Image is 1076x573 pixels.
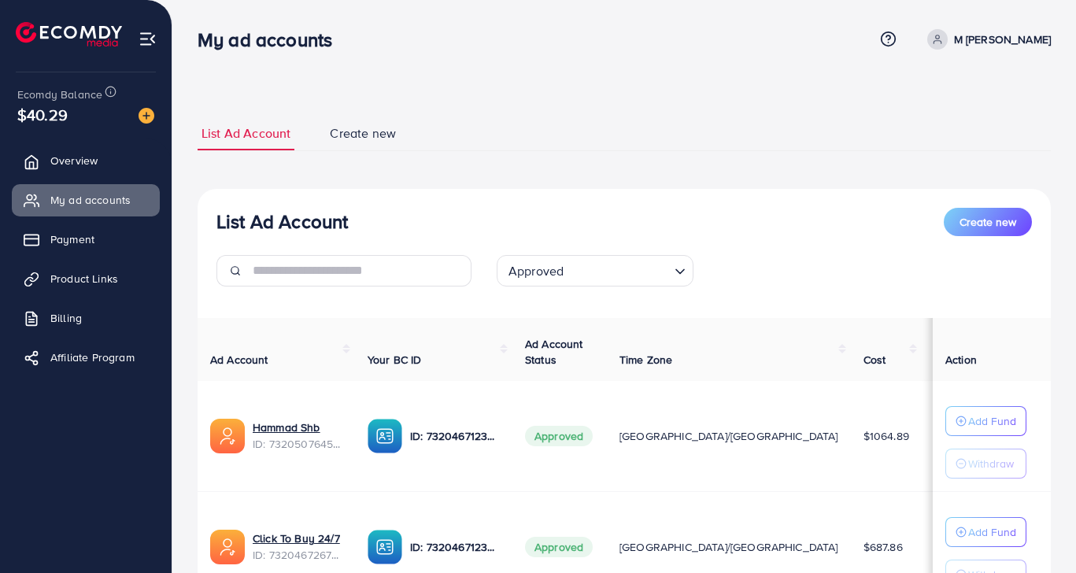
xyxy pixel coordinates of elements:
[12,263,160,294] a: Product Links
[525,426,593,446] span: Approved
[12,145,160,176] a: Overview
[968,454,1014,473] p: Withdraw
[863,539,903,555] span: $687.86
[944,208,1032,236] button: Create new
[216,210,348,233] h3: List Ad Account
[368,352,422,368] span: Your BC ID
[12,184,160,216] a: My ad accounts
[368,419,402,453] img: ic-ba-acc.ded83a64.svg
[945,406,1026,436] button: Add Fund
[17,87,102,102] span: Ecomdy Balance
[945,517,1026,547] button: Add Fund
[619,428,838,444] span: [GEOGRAPHIC_DATA]/[GEOGRAPHIC_DATA]
[954,30,1051,49] p: M [PERSON_NAME]
[863,352,886,368] span: Cost
[50,271,118,286] span: Product Links
[619,539,838,555] span: [GEOGRAPHIC_DATA]/[GEOGRAPHIC_DATA]
[945,449,1026,479] button: Withdraw
[50,192,131,208] span: My ad accounts
[863,428,909,444] span: $1064.89
[525,336,583,368] span: Ad Account Status
[253,530,340,546] a: Click To Buy 24/7
[945,352,977,368] span: Action
[253,420,320,435] a: Hammad Shb
[410,538,500,556] p: ID: 7320467123262734338
[50,310,82,326] span: Billing
[253,420,342,452] div: <span class='underline'>Hammad Shb</span></br>7320507645020880897
[202,124,290,142] span: List Ad Account
[368,530,402,564] img: ic-ba-acc.ded83a64.svg
[921,29,1051,50] a: M [PERSON_NAME]
[968,523,1016,542] p: Add Fund
[50,349,135,365] span: Affiliate Program
[525,537,593,557] span: Approved
[17,103,68,126] span: $40.29
[210,530,245,564] img: ic-ads-acc.e4c84228.svg
[568,257,668,283] input: Search for option
[12,302,160,334] a: Billing
[12,342,160,373] a: Affiliate Program
[210,352,268,368] span: Ad Account
[16,22,122,46] img: logo
[410,427,500,445] p: ID: 7320467123262734338
[12,224,160,255] a: Payment
[968,412,1016,431] p: Add Fund
[253,436,342,452] span: ID: 7320507645020880897
[50,153,98,168] span: Overview
[198,28,345,51] h3: My ad accounts
[497,255,693,286] div: Search for option
[505,260,567,283] span: Approved
[139,108,154,124] img: image
[50,231,94,247] span: Payment
[1009,502,1064,561] iframe: Chat
[960,214,1016,230] span: Create new
[330,124,396,142] span: Create new
[619,352,672,368] span: Time Zone
[253,530,342,563] div: <span class='underline'>Click To Buy 24/7</span></br>7320467267140190209
[139,30,157,48] img: menu
[210,419,245,453] img: ic-ads-acc.e4c84228.svg
[253,547,342,563] span: ID: 7320467267140190209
